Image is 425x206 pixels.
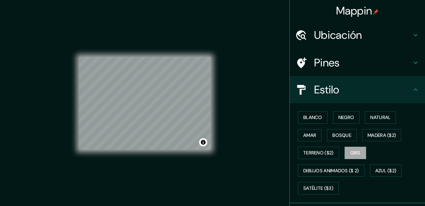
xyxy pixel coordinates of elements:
[314,56,411,69] h4: Pines
[345,147,366,159] button: Gris
[298,182,339,195] button: Satélite ($3)
[370,165,402,177] button: Azul ($2)
[303,167,359,175] font: Dibujos animados ($ 2)
[303,113,322,122] font: Blanco
[314,83,411,96] h4: Estilo
[79,57,211,150] canvas: Mapa
[338,113,354,122] font: Negro
[375,167,397,175] font: Azul ($2)
[362,129,401,142] button: Madera ($2)
[370,113,391,122] font: Natural
[298,111,328,124] button: Blanco
[365,180,418,199] iframe: Help widget launcher
[333,111,360,124] button: Negro
[314,28,411,42] h4: Ubicación
[327,129,357,142] button: Bosque
[290,22,425,49] div: Ubicación
[303,131,316,140] font: Amar
[332,131,351,140] font: Bosque
[290,76,425,103] div: Estilo
[303,149,334,157] font: Terreno ($2)
[290,49,425,76] div: Pines
[303,184,333,193] font: Satélite ($3)
[298,147,339,159] button: Terreno ($2)
[199,138,207,146] button: Alternar atribución
[336,4,372,18] font: Mappin
[350,149,360,157] font: Gris
[365,111,396,124] button: Natural
[298,165,364,177] button: Dibujos animados ($ 2)
[298,129,322,142] button: Amar
[368,131,396,140] font: Madera ($2)
[373,9,379,14] img: pin-icon.png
